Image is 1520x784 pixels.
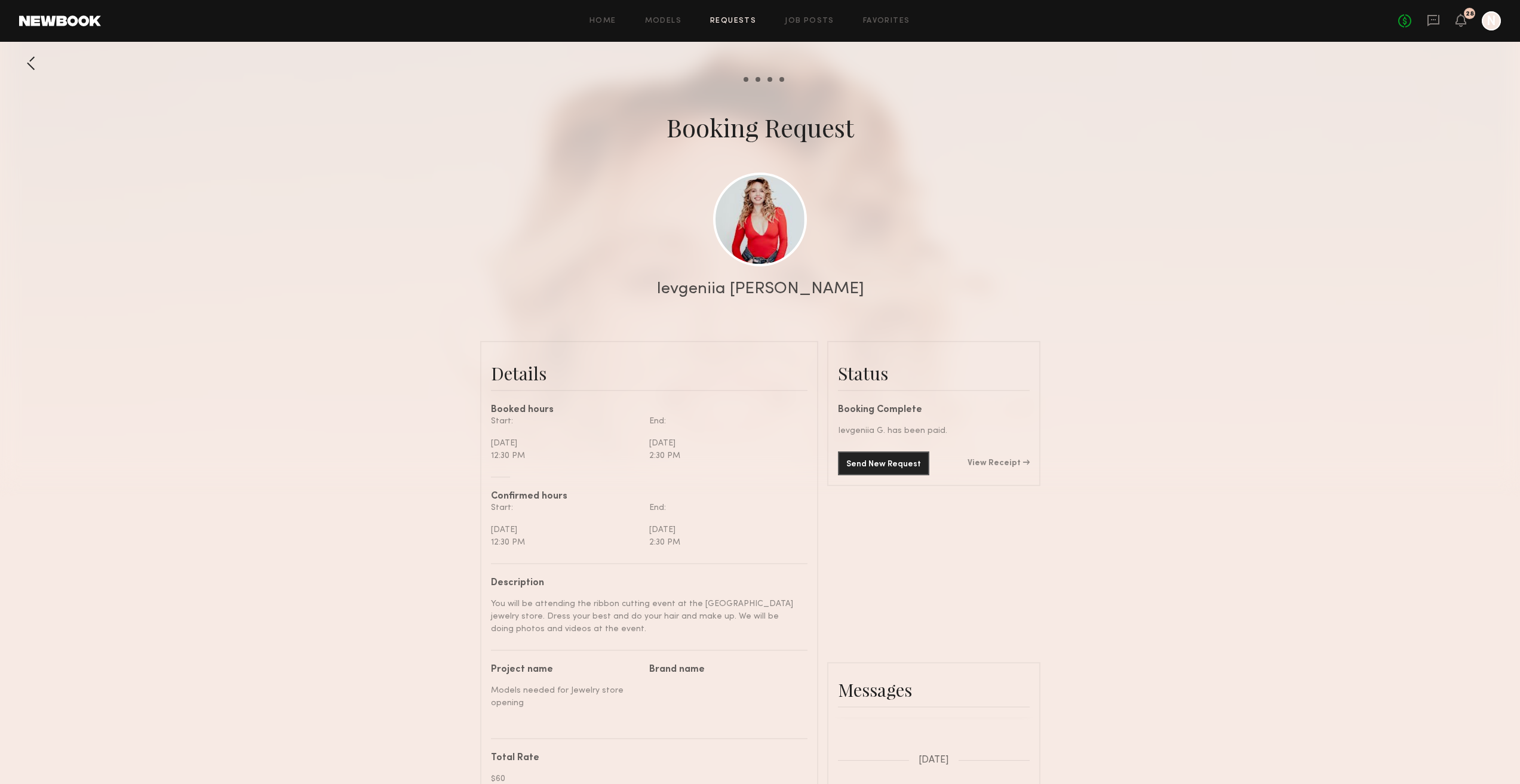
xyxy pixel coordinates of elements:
[656,281,864,297] div: Ievgeniia [PERSON_NAME]
[491,524,640,536] div: [DATE]
[838,451,929,475] button: Send New Request
[863,17,910,25] a: Favorites
[491,450,640,462] div: 12:30 PM
[649,502,799,514] div: End:
[491,361,807,385] div: Details
[589,17,616,25] a: Home
[649,437,799,450] div: [DATE]
[491,684,640,709] div: Models needed for Jewelry store opening
[785,17,834,25] a: Job Posts
[838,405,1030,415] div: Booking Complete
[1466,11,1474,17] div: 28
[645,17,681,25] a: Models
[491,405,807,415] div: Booked hours
[491,415,640,428] div: Start:
[649,524,799,536] div: [DATE]
[649,665,799,675] div: Brand name
[491,502,640,514] div: Start:
[710,17,756,25] a: Requests
[491,665,640,675] div: Project name
[491,492,807,502] div: Confirmed hours
[968,459,1030,468] a: View Receipt
[491,536,640,549] div: 12:30 PM
[491,437,640,450] div: [DATE]
[838,361,1030,385] div: Status
[838,425,1030,437] div: Ievgeniia G. has been paid.
[649,536,799,549] div: 2:30 PM
[649,450,799,462] div: 2:30 PM
[667,110,854,144] div: Booking Request
[838,678,1030,702] div: Messages
[491,598,799,635] div: You will be attending the ribbon cutting event at the [GEOGRAPHIC_DATA] jewelry store. Dress your...
[649,415,799,428] div: End:
[919,755,949,765] span: [DATE]
[491,754,799,763] div: Total Rate
[1482,11,1501,30] a: N
[491,579,799,588] div: Description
